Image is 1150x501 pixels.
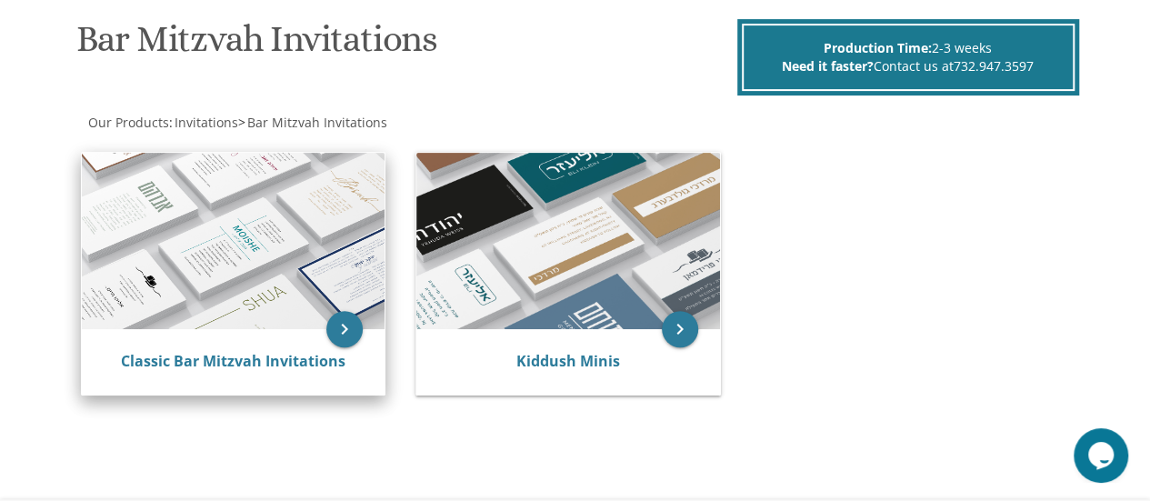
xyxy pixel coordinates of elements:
[121,351,345,371] a: Classic Bar Mitzvah Invitations
[247,114,387,131] span: Bar Mitzvah Invitations
[76,19,733,73] h1: Bar Mitzvah Invitations
[173,114,238,131] a: Invitations
[742,24,1075,91] div: 2-3 weeks Contact us at
[416,153,720,330] img: Kiddush Minis
[782,57,874,75] span: Need it faster?
[954,57,1034,75] a: 732.947.3597
[516,351,620,371] a: Kiddush Minis
[175,114,238,131] span: Invitations
[245,114,387,131] a: Bar Mitzvah Invitations
[238,114,387,131] span: >
[82,153,385,330] img: Classic Bar Mitzvah Invitations
[1074,428,1132,483] iframe: chat widget
[662,311,698,347] a: keyboard_arrow_right
[326,311,363,347] a: keyboard_arrow_right
[824,39,932,56] span: Production Time:
[73,114,575,132] div: :
[86,114,169,131] a: Our Products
